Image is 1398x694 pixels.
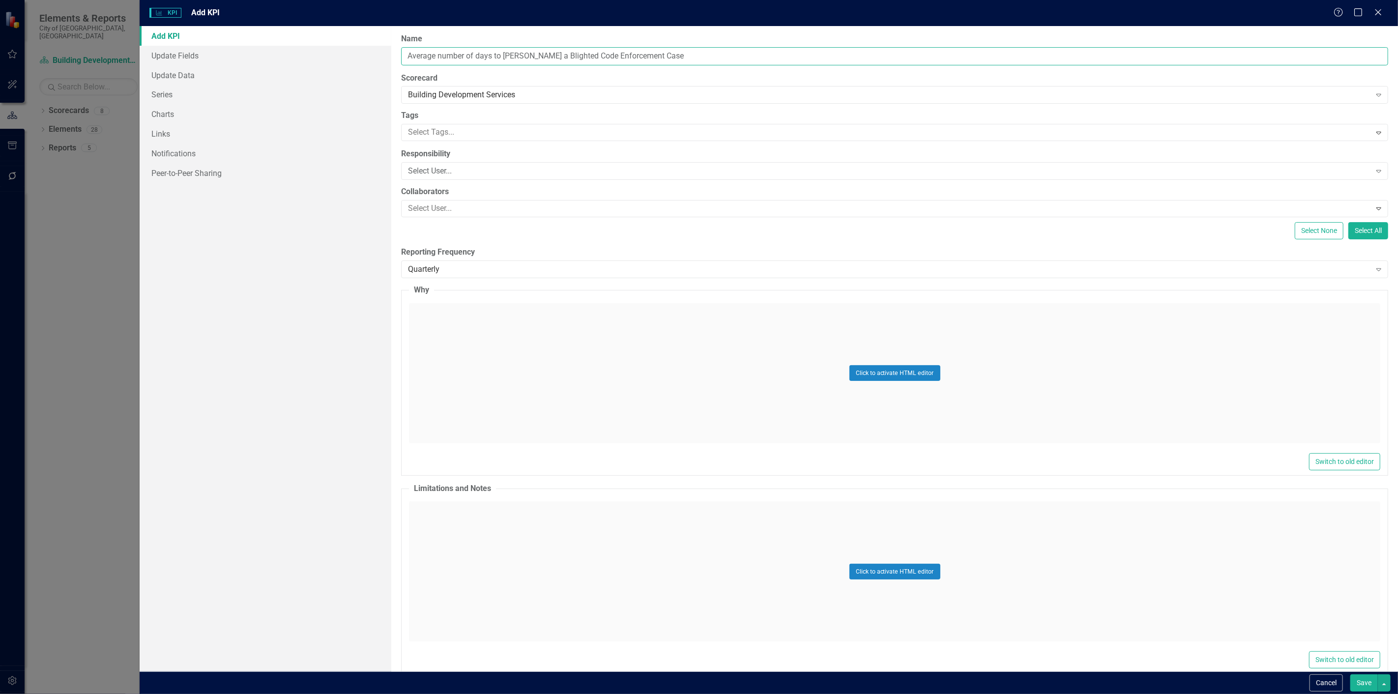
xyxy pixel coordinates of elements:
button: Select None [1295,222,1343,239]
button: Click to activate HTML editor [849,564,940,579]
label: Scorecard [401,73,1388,84]
a: Charts [140,104,391,124]
button: Cancel [1310,674,1343,692]
a: Notifications [140,144,391,163]
div: Select User... [408,166,1370,177]
span: KPI [149,8,181,18]
label: Collaborators [401,186,1388,198]
button: Switch to old editor [1309,453,1380,470]
legend: Limitations and Notes [409,483,496,494]
a: Peer-to-Peer Sharing [140,163,391,183]
button: Switch to old editor [1309,651,1380,668]
button: Click to activate HTML editor [849,365,940,381]
a: Update Data [140,65,391,85]
a: Update Fields [140,46,391,65]
a: Links [140,124,391,144]
input: KPI Name [401,47,1388,65]
button: Save [1350,674,1378,692]
legend: Why [409,285,434,296]
label: Responsibility [401,148,1388,160]
label: Name [401,33,1388,45]
span: Add KPI [191,8,220,17]
a: Add KPI [140,26,391,46]
a: Series [140,85,391,104]
button: Select All [1348,222,1388,239]
label: Reporting Frequency [401,247,1388,258]
div: Quarterly [408,263,1370,275]
label: Tags [401,110,1388,121]
div: Building Development Services [408,89,1370,101]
